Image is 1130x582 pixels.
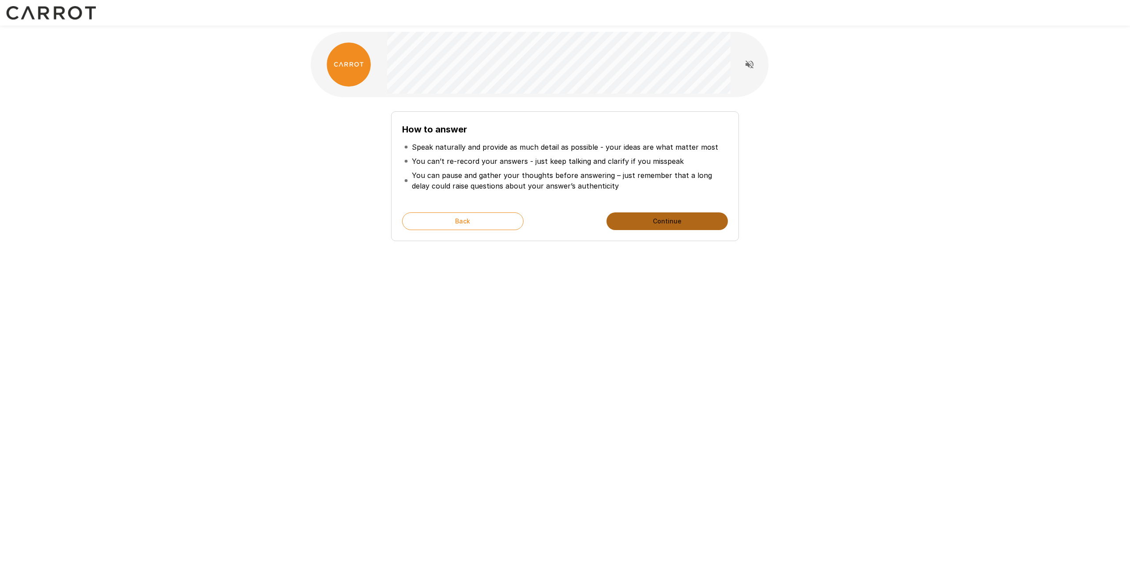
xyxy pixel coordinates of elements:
[412,170,726,191] p: You can pause and gather your thoughts before answering – just remember that a long delay could r...
[412,142,718,152] p: Speak naturally and provide as much detail as possible - your ideas are what matter most
[741,56,758,73] button: Read questions aloud
[412,156,684,166] p: You can’t re-record your answers - just keep talking and clarify if you misspeak
[327,42,371,87] img: carrot_logo.png
[402,124,467,135] b: How to answer
[606,212,728,230] button: Continue
[402,212,524,230] button: Back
